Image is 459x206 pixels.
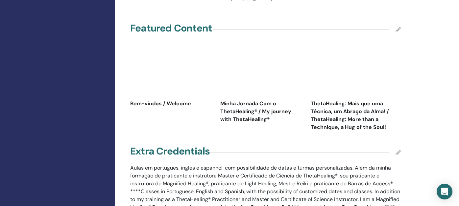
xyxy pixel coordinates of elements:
[130,22,212,34] h4: Featured Content
[311,100,389,131] b: ThetaHealing: Mais que uma Técnica, um Abraço da Alma! / ThetaHealing: More than a Technique, a H...
[437,184,452,199] div: Open Intercom Messenger
[220,100,291,123] b: Minha Jornada Com o ThetaHealing® / My journey with ThetaHealing®
[220,49,301,95] iframe: Featured content video
[130,145,210,157] h4: Extra Credentials
[130,49,210,95] iframe: Featured content video
[130,100,191,107] b: Bem-vindos / Welcome
[311,49,391,95] iframe: Featured content video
